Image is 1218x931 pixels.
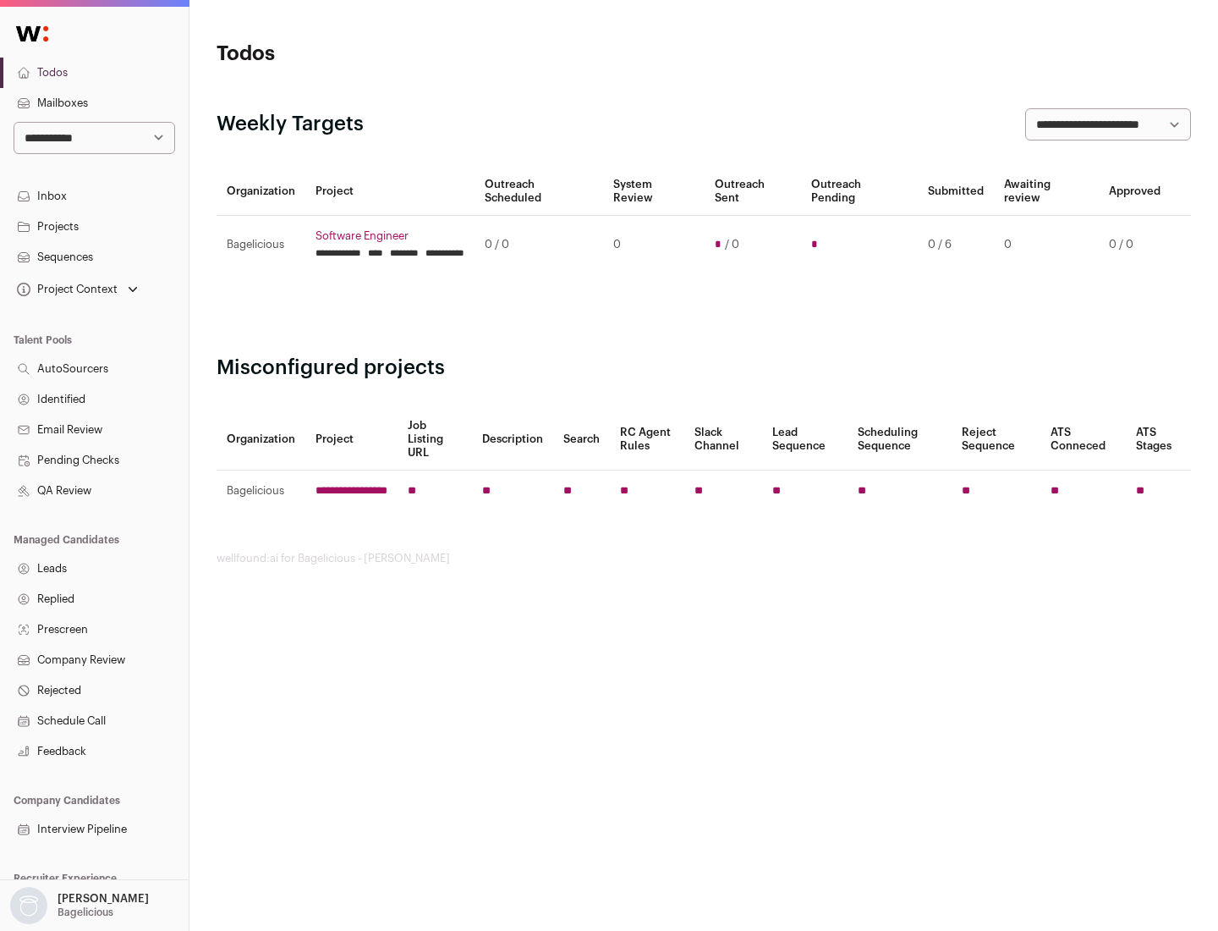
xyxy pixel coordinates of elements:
button: Open dropdown [14,278,141,301]
h1: Todos [217,41,541,68]
th: Reject Sequence [952,409,1041,471]
th: Lead Sequence [762,409,848,471]
th: Outreach Sent [705,168,802,216]
div: Project Context [14,283,118,296]
th: Description [472,409,553,471]
th: Job Listing URL [398,409,472,471]
th: Organization [217,168,305,216]
td: 0 / 0 [1099,216,1171,274]
p: [PERSON_NAME] [58,892,149,906]
th: ATS Conneced [1040,409,1125,471]
td: Bagelicious [217,471,305,512]
th: Organization [217,409,305,471]
th: Outreach Scheduled [475,168,603,216]
button: Open dropdown [7,887,152,924]
p: Bagelicious [58,906,113,919]
span: / 0 [725,238,739,251]
th: Approved [1099,168,1171,216]
th: Project [305,168,475,216]
th: RC Agent Rules [610,409,683,471]
td: 0 / 0 [475,216,603,274]
footer: wellfound:ai for Bagelicious - [PERSON_NAME] [217,552,1191,565]
th: Submitted [918,168,994,216]
th: System Review [603,168,704,216]
th: Awaiting review [994,168,1099,216]
h2: Misconfigured projects [217,355,1191,382]
h2: Weekly Targets [217,111,364,138]
th: Slack Channel [684,409,762,471]
td: 0 [603,216,704,274]
th: Scheduling Sequence [848,409,952,471]
td: 0 [994,216,1099,274]
a: Software Engineer [315,229,464,243]
img: Wellfound [7,17,58,51]
th: ATS Stages [1126,409,1191,471]
td: 0 / 6 [918,216,994,274]
th: Outreach Pending [801,168,917,216]
td: Bagelicious [217,216,305,274]
th: Search [553,409,610,471]
img: nopic.png [10,887,47,924]
th: Project [305,409,398,471]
